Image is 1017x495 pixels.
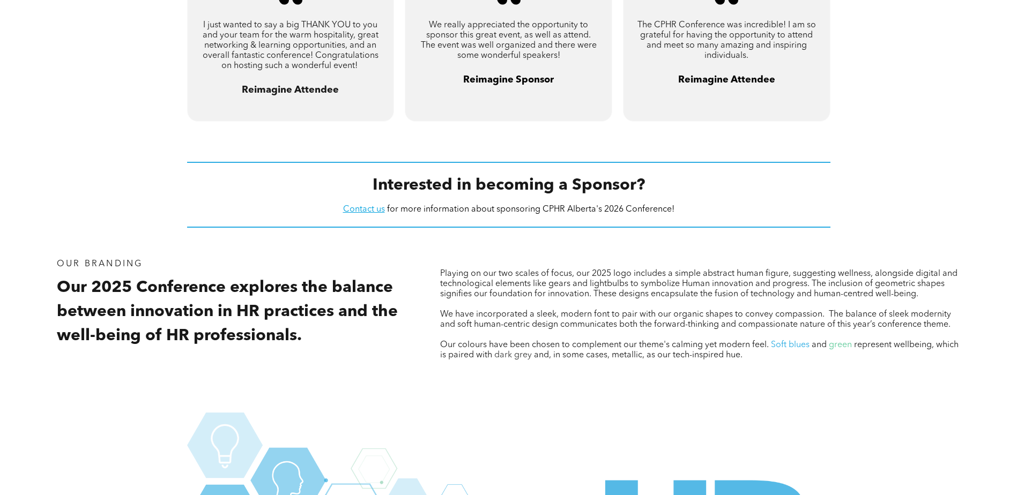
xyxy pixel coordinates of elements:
span: Reimagine Sponsor [463,75,554,85]
span: Our Branding [57,260,143,268]
span: and, in some cases, metallic, as our tech-inspired hue. [534,351,743,359]
span: Soft blues [771,341,810,349]
span: and [812,341,827,349]
span: Our 2025 Conference explores the balance between innovation in HR practices and the well-being of... [57,280,398,344]
span: We have incorporated a sleek, modern font to pair with our organic shapes to convey compassion. T... [440,310,951,329]
span: Our colours have been chosen to complement our theme's calming yet modern feel. [440,341,769,349]
a: Contact us [343,205,385,214]
span: dark grey [494,351,532,359]
span: for more information about sponsoring CPHR Alberta's 2026 Conference! [387,205,674,214]
span: We really appreciated the opportunity to sponsor this great event, as well as attend. The event w... [421,21,597,60]
span: Reimagine Attendee [242,85,339,95]
span: green [829,341,852,349]
span: Playing on our two scales of focus, our 2025 logo includes a simple abstract human figure, sugges... [440,269,957,298]
span: I just wanted to say a big THANK YOU to you and your team for the warm hospitality, great network... [203,21,378,70]
span: Reimagine Attendee [678,75,775,85]
span: Interested in becoming a Sponsor? [373,177,645,193]
span: The CPHR Conference was incredible! I am so grateful for having the opportunity to attend and mee... [637,21,816,60]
